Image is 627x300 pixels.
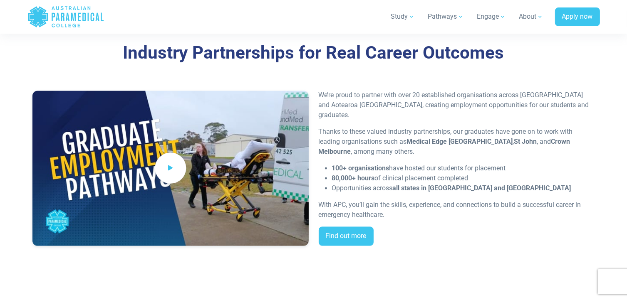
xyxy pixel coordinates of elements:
li: of clinical placement completed [332,173,595,183]
strong: 100+ organisations [332,164,389,172]
p: With APC, you’ll gain the skills, experience, and connections to build a successful career in eme... [319,200,595,220]
strong: all states in [GEOGRAPHIC_DATA] and [GEOGRAPHIC_DATA] [393,184,571,192]
strong: Medical Edge [GEOGRAPHIC_DATA] [407,138,513,145]
strong: 80,000+ hours [332,174,375,182]
li: have hosted our students for placement [332,163,595,173]
p: Thanks to these valued industry partnerships, our graduates have gone on to work with leading org... [319,127,595,157]
strong: St John [514,138,537,145]
a: Find out more [319,226,374,246]
p: We’re proud to partner with over 20 established organisations across [GEOGRAPHIC_DATA] and Aotear... [319,90,595,120]
li: Opportunities across [332,183,595,193]
h3: Industry Partnerships for Real Career Outcomes [74,42,553,64]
